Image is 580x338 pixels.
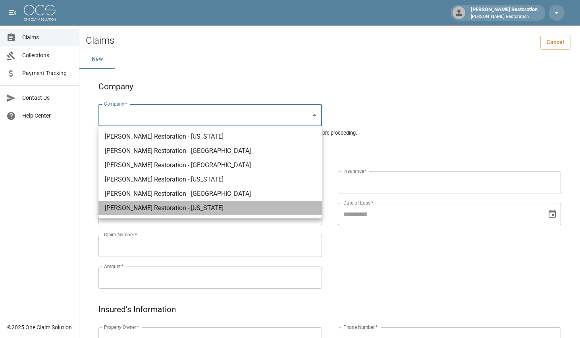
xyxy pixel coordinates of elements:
li: [PERSON_NAME] Restoration - [US_STATE] [98,129,322,144]
li: [PERSON_NAME] Restoration - [GEOGRAPHIC_DATA] [98,187,322,201]
li: [PERSON_NAME] Restoration - [US_STATE] [98,201,322,215]
li: [PERSON_NAME] Restoration - [GEOGRAPHIC_DATA] [98,144,322,158]
li: [PERSON_NAME] Restoration - [GEOGRAPHIC_DATA] [98,158,322,172]
li: [PERSON_NAME] Restoration - [US_STATE] [98,172,322,187]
